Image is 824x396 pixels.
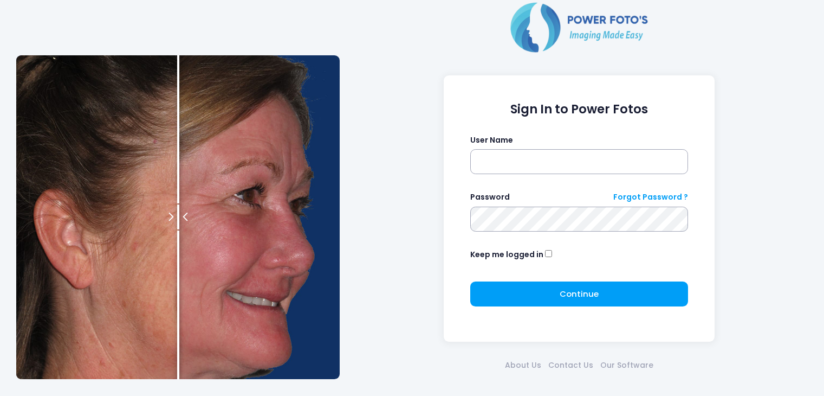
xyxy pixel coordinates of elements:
[596,360,657,371] a: Our Software
[470,102,689,117] h1: Sign In to Power Fotos
[470,135,513,146] label: User Name
[613,191,688,203] a: Forgot Password ?
[544,360,596,371] a: Contact Us
[501,360,544,371] a: About Us
[470,282,689,306] button: Continue
[470,191,510,203] label: Password
[470,249,543,260] label: Keep me logged in
[560,288,599,299] span: Continue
